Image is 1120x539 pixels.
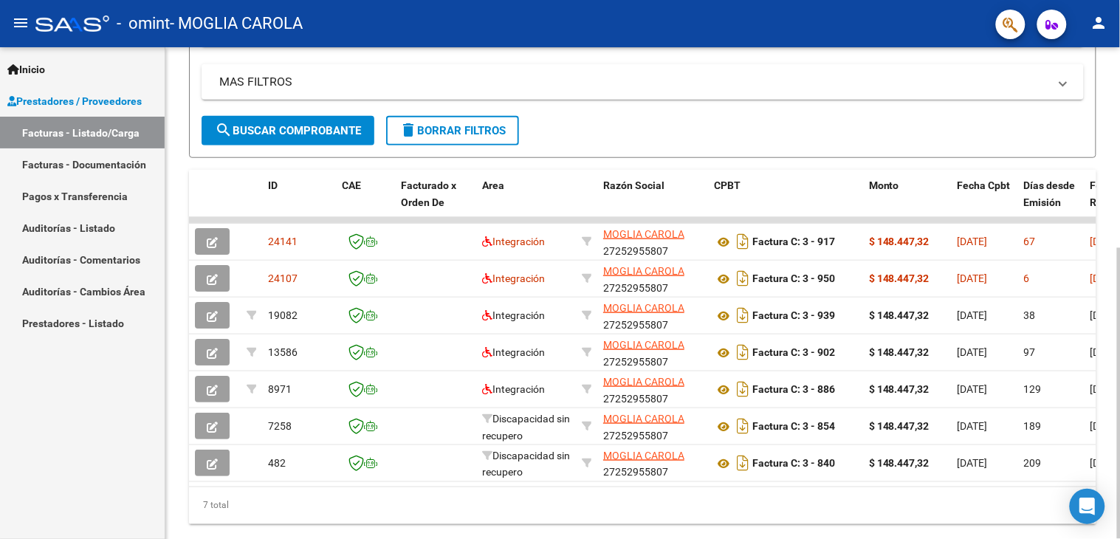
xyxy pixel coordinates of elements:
span: Discapacidad sin recupero [482,450,570,478]
span: [DATE] [958,383,988,395]
span: Días desde Emisión [1024,179,1076,208]
datatable-header-cell: Facturado x Orden De [395,170,476,235]
span: 24141 [268,236,298,247]
span: [DATE] [958,346,988,358]
span: - omint [117,7,170,40]
span: 7258 [268,420,292,432]
span: Integración [482,236,545,247]
span: 8971 [268,383,292,395]
span: [DATE] [958,309,988,321]
span: Inicio [7,61,45,78]
strong: $ 148.447,32 [869,309,930,321]
span: MOGLIA CAROLA [603,339,684,351]
strong: Factura C: 3 - 886 [752,384,835,396]
span: Monto [869,179,899,191]
datatable-header-cell: Razón Social [597,170,708,235]
span: MOGLIA CAROLA [603,265,684,277]
span: 67 [1024,236,1036,247]
strong: $ 148.447,32 [869,272,930,284]
strong: Factura C: 3 - 840 [752,458,835,470]
datatable-header-cell: Monto [863,170,952,235]
span: Buscar Comprobante [215,124,361,137]
span: [DATE] [958,420,988,432]
span: 209 [1024,457,1042,469]
strong: $ 148.447,32 [869,457,930,469]
span: Integración [482,346,545,358]
datatable-header-cell: Días desde Emisión [1018,170,1085,235]
i: Descargar documento [733,414,752,438]
div: 27252955807 [603,374,702,405]
span: Facturado x Orden De [401,179,456,208]
datatable-header-cell: Fecha Cpbt [952,170,1018,235]
mat-icon: menu [12,14,30,32]
span: [DATE] [958,236,988,247]
span: Integración [482,272,545,284]
span: Integración [482,383,545,395]
div: 27252955807 [603,300,702,331]
span: Razón Social [603,179,664,191]
span: MOGLIA CAROLA [603,228,684,240]
span: MOGLIA CAROLA [603,413,684,425]
i: Descargar documento [733,451,752,475]
span: MOGLIA CAROLA [603,376,684,388]
div: 27252955807 [603,337,702,368]
span: CPBT [714,179,741,191]
span: 129 [1024,383,1042,395]
span: 482 [268,457,286,469]
datatable-header-cell: CPBT [708,170,863,235]
span: MOGLIA CAROLA [603,302,684,314]
strong: $ 148.447,32 [869,346,930,358]
span: MOGLIA CAROLA [603,450,684,461]
mat-icon: search [215,121,233,139]
button: Borrar Filtros [386,116,519,145]
span: Discapacidad sin recupero [482,413,570,442]
span: [DATE] [958,457,988,469]
span: 6 [1024,272,1030,284]
span: [DATE] [958,272,988,284]
i: Descargar documento [733,230,752,253]
i: Descargar documento [733,377,752,401]
div: 27252955807 [603,447,702,478]
i: Descargar documento [733,340,752,364]
div: 27252955807 [603,263,702,294]
span: Integración [482,309,545,321]
strong: Factura C: 3 - 854 [752,421,835,433]
span: 19082 [268,309,298,321]
span: 38 [1024,309,1036,321]
span: 13586 [268,346,298,358]
strong: Factura C: 3 - 902 [752,347,835,359]
span: Borrar Filtros [399,124,506,137]
i: Descargar documento [733,303,752,327]
button: Buscar Comprobante [202,116,374,145]
datatable-header-cell: Area [476,170,576,235]
span: ID [268,179,278,191]
span: 189 [1024,420,1042,432]
strong: $ 148.447,32 [869,236,930,247]
span: 97 [1024,346,1036,358]
strong: Factura C: 3 - 939 [752,310,835,322]
i: Descargar documento [733,267,752,290]
strong: $ 148.447,32 [869,383,930,395]
div: 27252955807 [603,226,702,257]
strong: $ 148.447,32 [869,420,930,432]
mat-icon: person [1090,14,1108,32]
span: 24107 [268,272,298,284]
mat-icon: delete [399,121,417,139]
strong: Factura C: 3 - 950 [752,273,835,285]
span: - MOGLIA CAROLA [170,7,303,40]
div: Open Intercom Messenger [1070,489,1105,524]
strong: Factura C: 3 - 917 [752,236,835,248]
mat-panel-title: MAS FILTROS [219,74,1048,90]
datatable-header-cell: CAE [336,170,395,235]
span: Prestadores / Proveedores [7,93,142,109]
datatable-header-cell: ID [262,170,336,235]
span: Fecha Cpbt [958,179,1011,191]
mat-expansion-panel-header: MAS FILTROS [202,64,1084,100]
span: Area [482,179,504,191]
div: 27252955807 [603,411,702,442]
div: 7 total [189,487,1096,524]
span: CAE [342,179,361,191]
